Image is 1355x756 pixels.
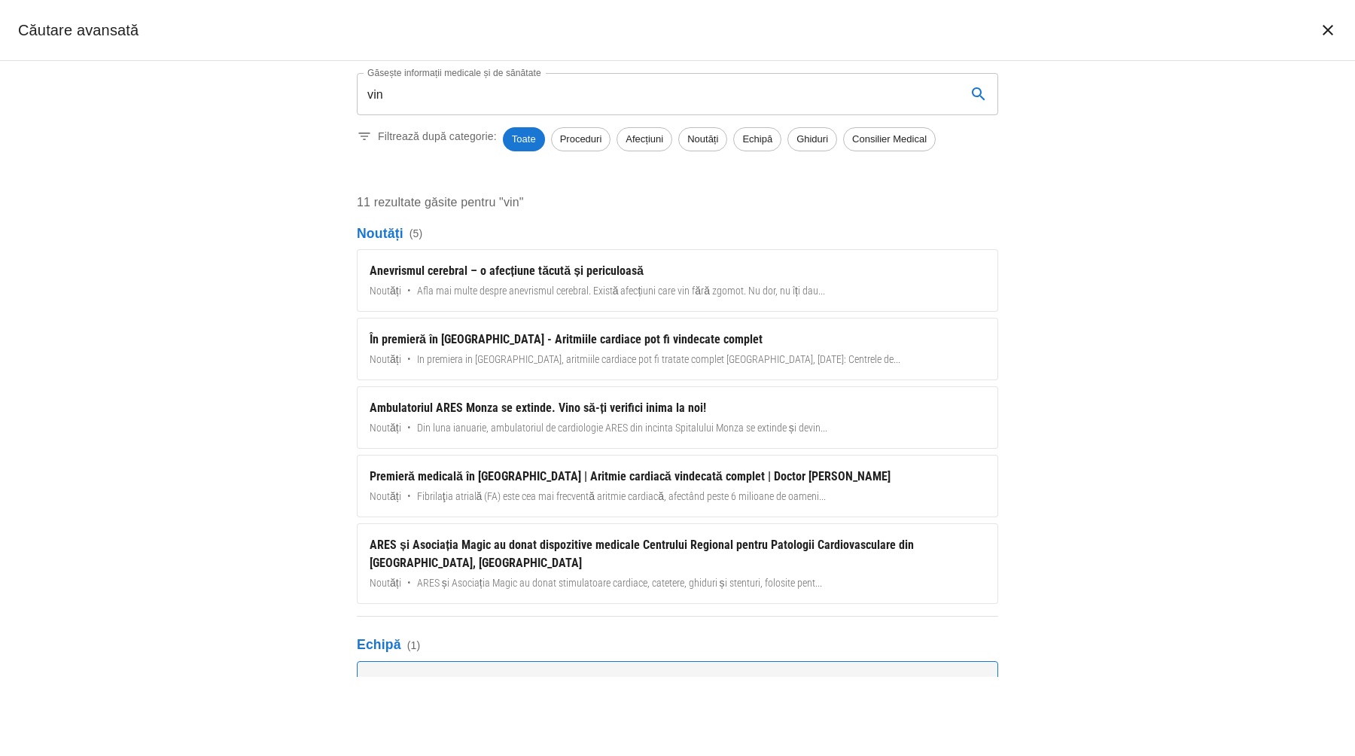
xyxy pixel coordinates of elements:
[407,638,421,653] span: ( 1 )
[370,283,401,299] span: Noutăți
[370,468,985,486] div: Premieră medicală în [GEOGRAPHIC_DATA] | Aritmie cardiacă vindecată complet | Doctor [PERSON_NAME]
[357,194,998,212] p: 11 rezultate găsite pentru "vin"
[787,127,837,151] div: Ghiduri
[1310,12,1346,48] button: închide căutarea
[417,420,827,436] span: Din luna ianuarie, ambulatoriul de cardiologie ARES din incinta Spitalului Monza se extinde și de...
[370,352,401,367] span: Noutăți
[961,76,997,112] button: search
[407,420,411,436] span: •
[417,283,825,299] span: Afla mai multe despre anevrismul cerebral. Există afecțiuni care vin fără zgomot. Nu dor, nu îți ...
[407,352,411,367] span: •
[410,226,423,241] span: ( 5 )
[357,249,998,312] a: Anevrismul cerebral – o afecțiune tăcută și periculoasăNoutăți•Afla mai multe despre anevrismul c...
[370,399,985,417] div: Ambulatoriul ARES Monza se extinde. Vino să-ți verifici inima la noi!
[503,127,545,151] div: Toate
[417,489,826,505] span: Fibrilaţia atrială (FA) este cea mai frecventă aritmie cardiacă, afectând peste 6 milioane de oam...
[370,575,401,591] span: Noutăți
[407,575,411,591] span: •
[617,127,672,151] div: Afecțiuni
[357,318,998,380] a: În premieră în [GEOGRAPHIC_DATA] - Aritmiile cardiace pot fi vindecate completNoutăți•In premiera...
[417,575,822,591] span: ARES și Asociația Magic au donat stimulatoare cardiace, catetere, ghiduri și stenturi, folosite p...
[503,132,545,147] span: Toate
[370,420,401,436] span: Noutăți
[357,523,998,604] a: ARES și Asociația Magic au donat dispozitive medicale Centrului Regional pentru Patologii Cardiov...
[678,127,727,151] div: Noutăți
[357,635,998,654] p: Echipă
[357,224,998,243] p: Noutăți
[734,132,781,147] span: Echipă
[551,127,611,151] div: Proceduri
[357,661,998,724] a: [PERSON_NAME]Echipă•[PERSON_NAME], medic primar cardiolog efectuează intervenții în cadrul depart...
[370,331,985,349] div: În premieră în [GEOGRAPHIC_DATA] - Aritmiile cardiace pot fi vindecate complet
[357,73,955,115] input: Introduceți un termen pentru căutare...
[18,18,139,42] h2: Căutare avansată
[617,132,671,147] span: Afecțiuni
[843,127,936,151] div: Consilier Medical
[788,132,836,147] span: Ghiduri
[370,262,985,280] div: Anevrismul cerebral – o afecțiune tăcută și periculoasă
[552,132,611,147] span: Proceduri
[733,127,781,151] div: Echipă
[370,674,985,692] div: [PERSON_NAME]
[417,352,900,367] span: In premiera in [GEOGRAPHIC_DATA], aritmiile cardiace pot fi tratate complet [GEOGRAPHIC_DATA], [D...
[370,536,985,572] div: ARES și Asociația Magic au donat dispozitive medicale Centrului Regional pentru Patologii Cardiov...
[378,129,497,144] p: Filtrează după categorie:
[357,386,998,449] a: Ambulatoriul ARES Monza se extinde. Vino să-ți verifici inima la noi!Noutăți•Din luna ianuarie, a...
[679,132,726,147] span: Noutăți
[844,132,935,147] span: Consilier Medical
[407,489,411,505] span: •
[367,66,541,79] label: Găsește informații medicale și de sănătate
[407,283,411,299] span: •
[370,489,401,505] span: Noutăți
[357,455,998,517] a: Premieră medicală în [GEOGRAPHIC_DATA] | Aritmie cardiacă vindecată complet | Doctor [PERSON_NAME...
